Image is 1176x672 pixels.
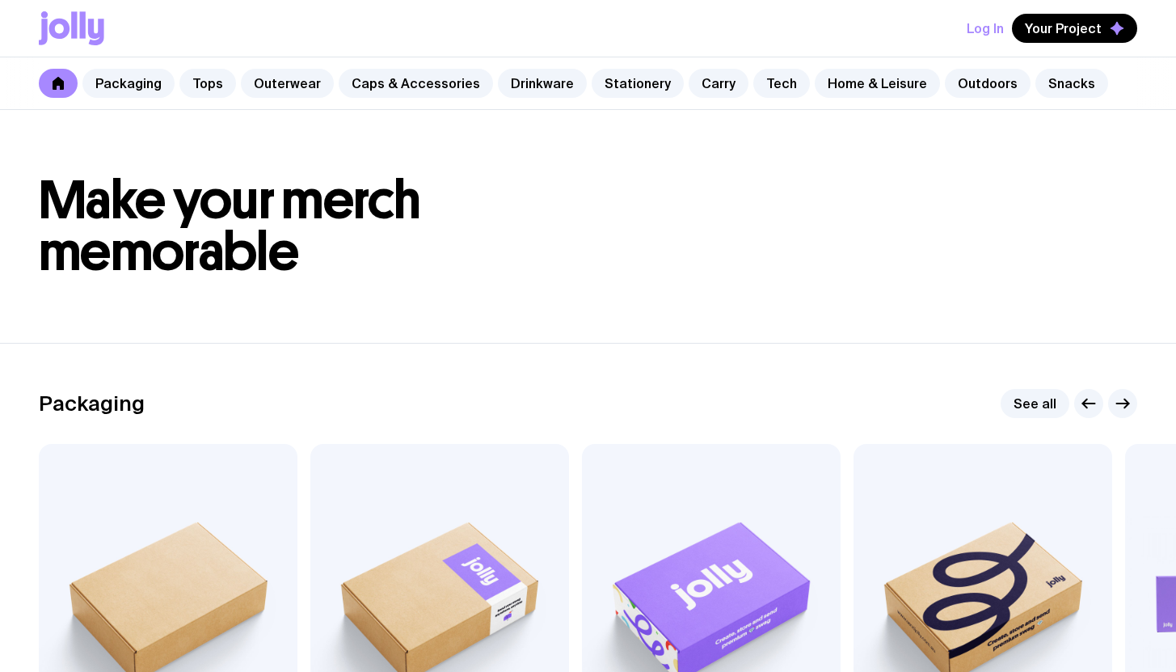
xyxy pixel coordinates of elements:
a: Drinkware [498,69,587,98]
a: Outerwear [241,69,334,98]
button: Your Project [1012,14,1137,43]
a: Stationery [592,69,684,98]
a: Outdoors [945,69,1031,98]
a: Caps & Accessories [339,69,493,98]
span: Make your merch memorable [39,168,421,284]
a: Carry [689,69,748,98]
button: Log In [967,14,1004,43]
a: Tech [753,69,810,98]
a: See all [1001,389,1069,418]
span: Your Project [1025,20,1102,36]
a: Snacks [1035,69,1108,98]
a: Tops [179,69,236,98]
a: Home & Leisure [815,69,940,98]
a: Packaging [82,69,175,98]
h2: Packaging [39,391,145,416]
